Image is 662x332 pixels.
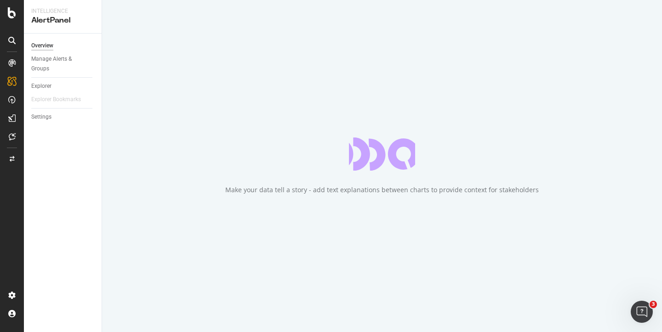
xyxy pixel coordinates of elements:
[31,95,81,104] div: Explorer Bookmarks
[31,15,94,26] div: AlertPanel
[31,81,95,91] a: Explorer
[631,301,653,323] iframe: Intercom live chat
[31,41,95,51] a: Overview
[650,301,657,308] span: 3
[349,137,415,171] div: animation
[31,7,94,15] div: Intelligence
[31,54,86,74] div: Manage Alerts & Groups
[31,112,95,122] a: Settings
[225,185,539,195] div: Make your data tell a story - add text explanations between charts to provide context for stakeho...
[31,112,51,122] div: Settings
[31,81,51,91] div: Explorer
[31,54,95,74] a: Manage Alerts & Groups
[31,41,53,51] div: Overview
[31,95,90,104] a: Explorer Bookmarks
